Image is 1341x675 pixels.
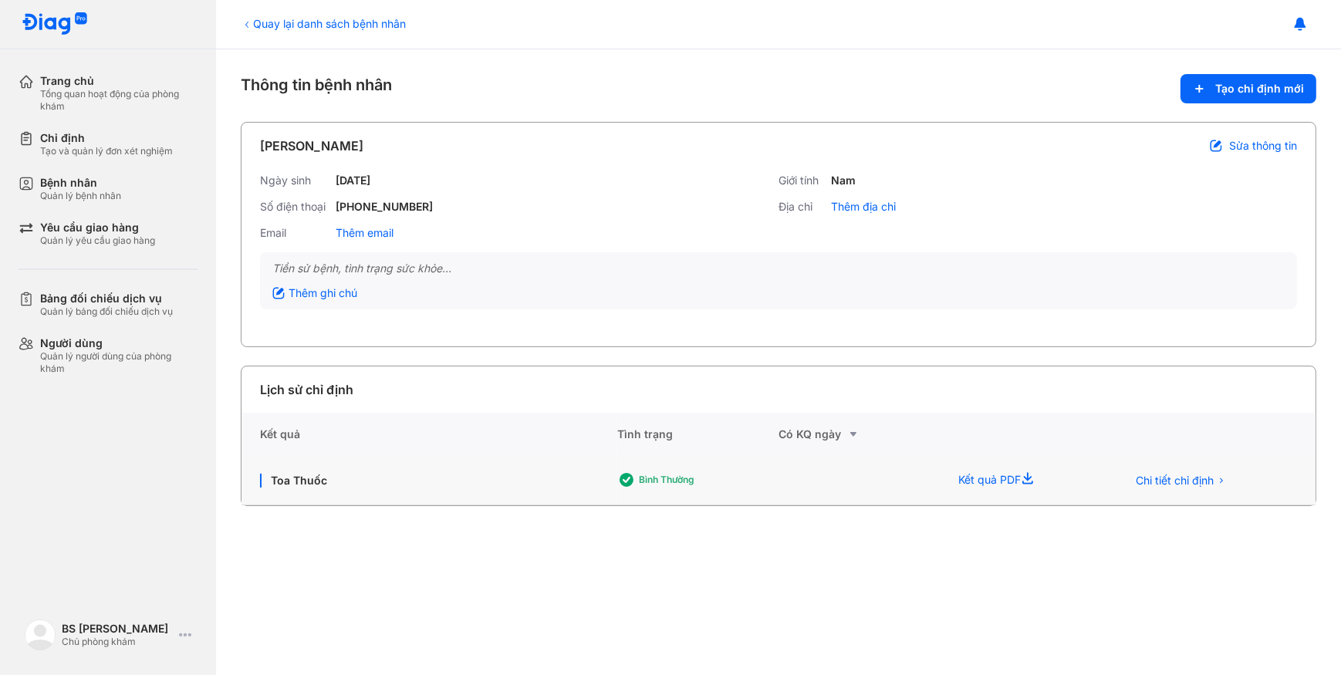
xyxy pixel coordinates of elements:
div: Ngày sinh [260,174,329,187]
div: Tình trạng [617,413,779,456]
div: Số điện thoại [260,200,329,214]
div: Tạo và quản lý đơn xét nghiệm [40,145,173,157]
div: Kết quả [242,413,617,456]
div: Tổng quan hoạt động của phòng khám [40,88,198,113]
div: [PHONE_NUMBER] [336,200,433,214]
div: Bệnh nhân [40,176,121,190]
img: logo [25,619,56,650]
div: Toa Thuốc [260,474,599,488]
div: [DATE] [336,174,370,187]
div: [PERSON_NAME] [260,137,363,155]
div: Bảng đối chiếu dịch vụ [40,292,173,305]
span: Tạo chỉ định mới [1215,82,1304,96]
div: Chỉ định [40,131,173,145]
div: Bình thường [639,474,762,486]
span: Sửa thông tin [1229,139,1297,153]
button: Tạo chỉ định mới [1181,74,1316,103]
div: Lịch sử chỉ định [260,380,353,399]
div: Quản lý bảng đối chiếu dịch vụ [40,305,173,318]
div: Quay lại danh sách bệnh nhân [241,15,406,32]
div: Chủ phòng khám [62,636,173,648]
div: Yêu cầu giao hàng [40,221,155,235]
div: Tiền sử bệnh, tình trạng sức khỏe... [272,262,1285,275]
div: Trang chủ [40,74,198,88]
div: Địa chỉ [779,200,825,214]
div: BS [PERSON_NAME] [62,622,173,636]
div: Có KQ ngày [779,425,940,444]
div: Email [260,226,329,240]
div: Người dùng [40,336,198,350]
div: Quản lý yêu cầu giao hàng [40,235,155,247]
div: Thêm địa chỉ [831,200,896,214]
span: Chi tiết chỉ định [1136,474,1214,488]
div: Thêm ghi chú [272,286,357,300]
div: Kết quả PDF [940,456,1108,505]
div: Giới tính [779,174,825,187]
button: Chi tiết chỉ định [1127,469,1235,492]
div: Nam [831,174,856,187]
div: Quản lý người dùng của phòng khám [40,350,198,375]
div: Thêm email [336,226,394,240]
div: Thông tin bệnh nhân [241,74,1316,103]
div: Quản lý bệnh nhân [40,190,121,202]
img: logo [22,12,88,36]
